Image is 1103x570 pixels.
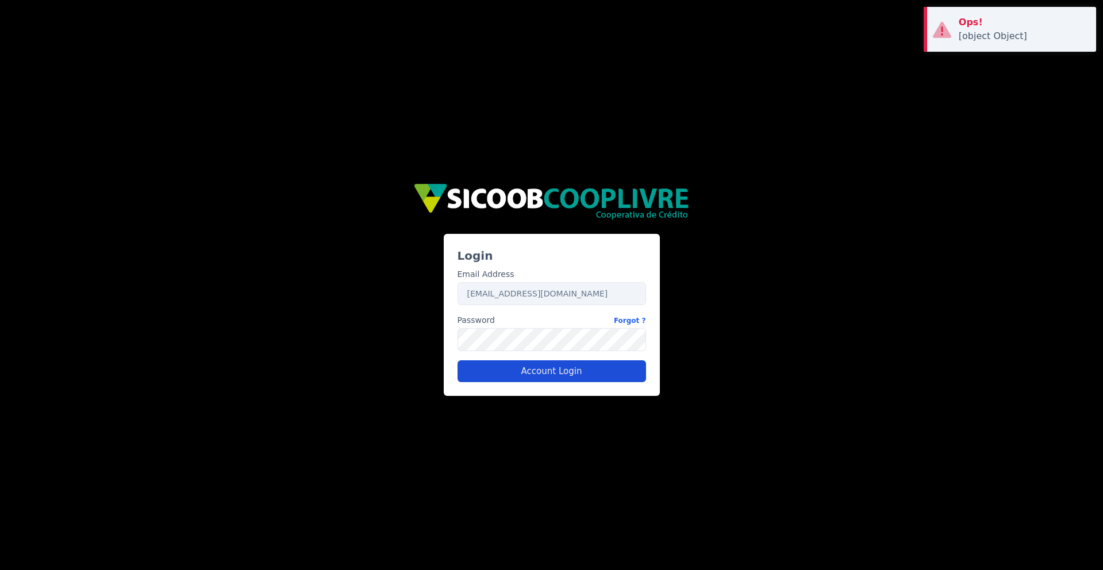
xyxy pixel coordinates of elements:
button: Account Login [458,360,646,382]
div: [object Object] [959,29,1087,43]
label: Password [458,314,646,326]
a: Forgot ? [614,314,646,326]
h3: Login [458,248,646,264]
input: Enter your email [458,282,646,305]
div: Ops! [959,16,1087,29]
img: img/sicoob_cooplivre.png [413,183,690,220]
label: Email Address [458,268,514,280]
